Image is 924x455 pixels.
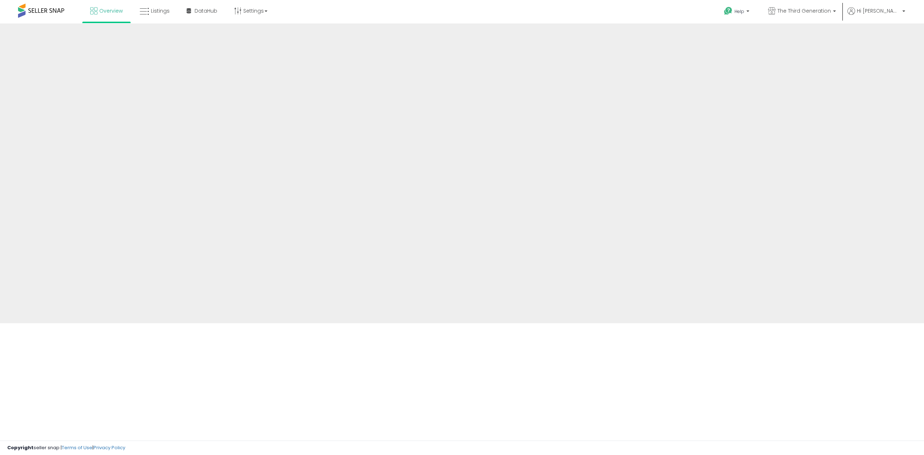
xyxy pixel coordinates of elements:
[151,7,170,14] span: Listings
[857,7,900,14] span: Hi [PERSON_NAME]
[777,7,831,14] span: The Third Generation
[847,7,905,23] a: Hi [PERSON_NAME]
[718,1,757,23] a: Help
[735,8,744,14] span: Help
[724,6,733,16] i: Get Help
[99,7,123,14] span: Overview
[195,7,217,14] span: DataHub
